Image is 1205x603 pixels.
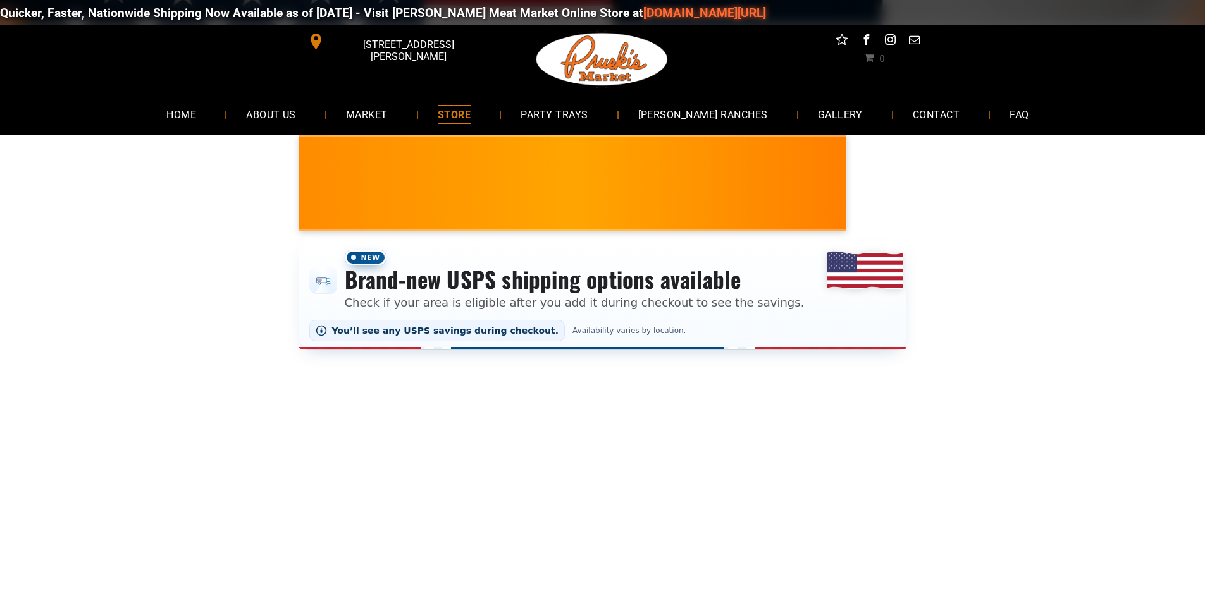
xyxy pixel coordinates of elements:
[345,250,386,265] span: New
[991,97,1047,131] a: FAQ
[327,97,407,131] a: MARKET
[799,97,882,131] a: GALLERY
[345,294,805,311] p: Check if your area is eligible after you add it during checkout to see the savings.
[345,265,805,293] h3: Brand-new USPS shipping options available
[879,52,884,63] span: 0
[299,32,493,51] a: [STREET_ADDRESS][PERSON_NAME]
[326,32,490,69] span: [STREET_ADDRESS][PERSON_NAME]
[502,97,607,131] a: PARTY TRAYS
[619,97,787,131] a: [PERSON_NAME] RANCHES
[534,25,670,94] img: Pruski-s+Market+HQ+Logo2-1920w.png
[299,241,906,349] div: Shipping options announcement
[332,326,559,336] span: You’ll see any USPS savings during checkout.
[882,32,898,51] a: instagram
[906,32,922,51] a: email
[643,6,766,20] a: [DOMAIN_NAME][URL]
[894,97,979,131] a: CONTACT
[227,97,315,131] a: ABOUT US
[419,97,490,131] a: STORE
[834,32,850,51] a: Social network
[570,326,688,335] span: Availability varies by location.
[858,32,874,51] a: facebook
[147,97,215,131] a: HOME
